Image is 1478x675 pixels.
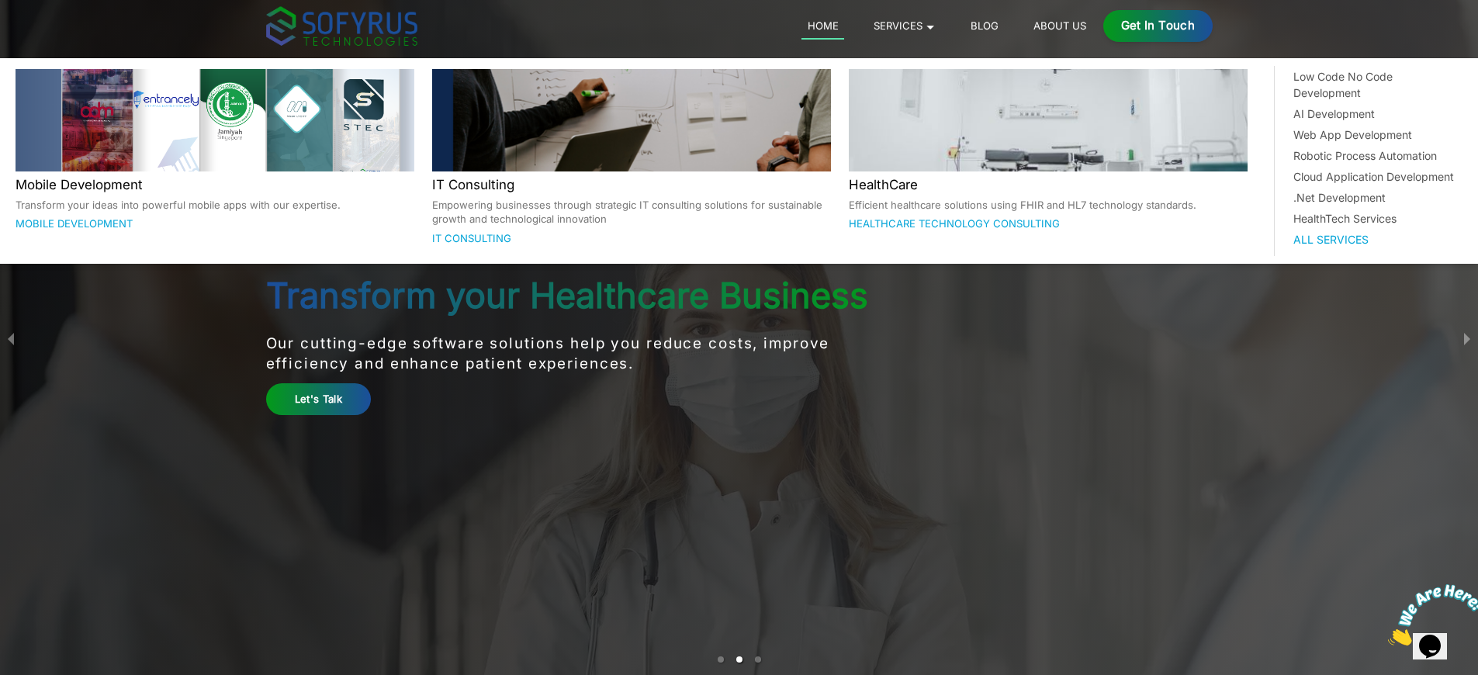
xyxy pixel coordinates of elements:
h2: IT Consulting [432,175,832,195]
a: Blog [964,16,1004,35]
a: .Net Development [1293,189,1457,206]
h2: Transform your Healthcare Business [266,275,897,317]
p: Efficient healthcare solutions using FHIR and HL7 technology standards. [849,198,1248,213]
a: About Us [1027,16,1092,35]
a: Let's Talk [266,383,372,415]
p: Transform your ideas into powerful mobile apps with our expertise. [16,198,415,213]
a: Robotic Process Automation [1293,147,1457,164]
a: HealthTech Services [1293,210,1457,227]
a: Get in Touch [1103,10,1213,42]
li: slide item 1 [718,656,724,663]
a: Services 🞃 [867,16,941,35]
a: Low Code No Code Development [1293,68,1457,101]
a: IT Consulting [432,232,511,244]
a: Mobile Development [16,217,133,230]
a: All Services [1293,231,1457,247]
h2: Mobile Development [16,175,415,195]
li: slide item 3 [755,656,761,663]
a: Healthcare Technology Consulting [849,217,1060,230]
a: AI Development [1293,106,1457,122]
img: Chat attention grabber [6,6,102,67]
a: Cloud Application Development [1293,168,1457,185]
li: slide item 2 [736,656,742,663]
p: Empowering businesses through strategic IT consulting solutions for sustainable growth and techno... [432,198,832,227]
h2: HealthCare [849,175,1248,195]
a: Web App Development [1293,126,1457,143]
p: Our cutting-edge software solutions help you reduce costs, improve efficiency and enhance patient... [266,334,897,375]
a: Home [801,16,844,40]
iframe: chat widget [1382,578,1478,652]
img: sofyrus [266,6,417,46]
